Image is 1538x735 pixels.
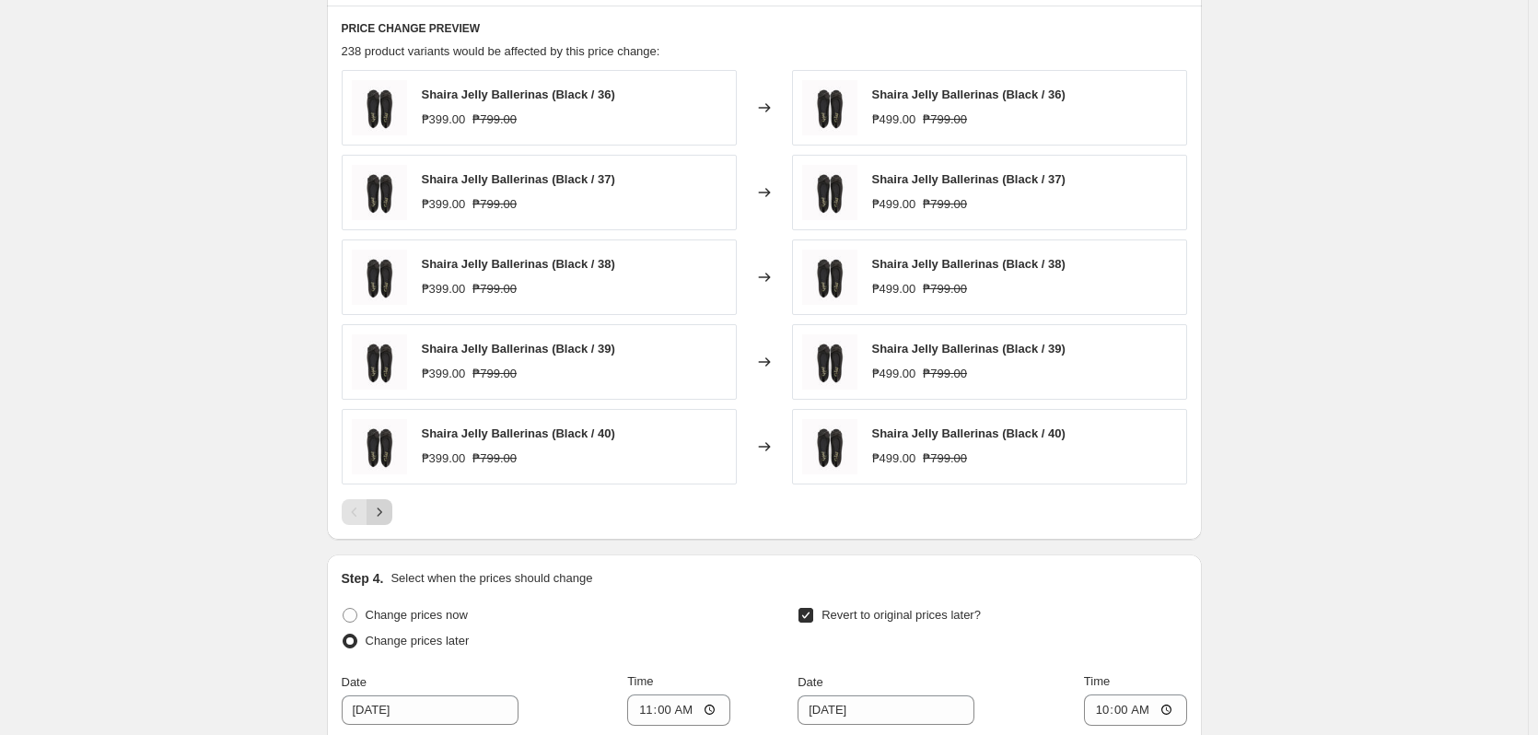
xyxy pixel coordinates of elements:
img: Shaira_Black_5_80x.jpg [352,250,407,305]
span: Shaira Jelly Ballerinas (Black / 37) [422,172,615,186]
img: Shaira_Black_5_80x.jpg [352,419,407,474]
span: 238 product variants would be affected by this price change: [342,44,660,58]
img: Shaira_Black_5_80x.jpg [802,80,857,135]
strike: ₱799.00 [472,449,517,468]
strike: ₱799.00 [472,280,517,298]
strike: ₱799.00 [923,195,967,214]
span: Change prices later [366,634,470,647]
img: Shaira_Black_5_80x.jpg [802,165,857,220]
img: Shaira_Black_5_80x.jpg [352,334,407,390]
div: ₱399.00 [422,365,466,383]
div: ₱399.00 [422,195,466,214]
div: ₱399.00 [422,111,466,129]
span: Date [342,675,367,689]
span: Shaira Jelly Ballerinas (Black / 40) [422,426,615,440]
button: Next [367,499,392,525]
span: Revert to original prices later? [821,608,981,622]
img: Shaira_Black_5_80x.jpg [352,80,407,135]
span: Time [627,674,653,688]
div: ₱499.00 [872,111,916,129]
span: Shaira Jelly Ballerinas (Black / 37) [872,172,1066,186]
h2: Step 4. [342,569,384,588]
strike: ₱799.00 [472,111,517,129]
nav: Pagination [342,499,392,525]
strike: ₱799.00 [472,365,517,383]
input: 8/26/2025 [342,695,518,725]
h6: PRICE CHANGE PREVIEW [342,21,1187,36]
img: Shaira_Black_5_80x.jpg [802,419,857,474]
div: ₱399.00 [422,280,466,298]
strike: ₱799.00 [923,280,967,298]
div: ₱499.00 [872,280,916,298]
div: ₱399.00 [422,449,466,468]
div: ₱499.00 [872,195,916,214]
span: Date [798,675,822,689]
img: Shaira_Black_5_80x.jpg [802,250,857,305]
img: Shaira_Black_5_80x.jpg [352,165,407,220]
span: Change prices now [366,608,468,622]
span: Shaira Jelly Ballerinas (Black / 39) [872,342,1066,356]
span: Shaira Jelly Ballerinas (Black / 36) [872,87,1066,101]
span: Shaira Jelly Ballerinas (Black / 38) [422,257,615,271]
input: 12:00 [627,694,730,726]
span: Shaira Jelly Ballerinas (Black / 36) [422,87,615,101]
span: Time [1084,674,1110,688]
strike: ₱799.00 [472,195,517,214]
span: Shaira Jelly Ballerinas (Black / 38) [872,257,1066,271]
p: Select when the prices should change [390,569,592,588]
span: Shaira Jelly Ballerinas (Black / 40) [872,426,1066,440]
div: ₱499.00 [872,449,916,468]
strike: ₱799.00 [923,365,967,383]
strike: ₱799.00 [923,111,967,129]
input: 12:00 [1084,694,1187,726]
span: Shaira Jelly Ballerinas (Black / 39) [422,342,615,356]
img: Shaira_Black_5_80x.jpg [802,334,857,390]
div: ₱499.00 [872,365,916,383]
strike: ₱799.00 [923,449,967,468]
input: 8/26/2025 [798,695,974,725]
